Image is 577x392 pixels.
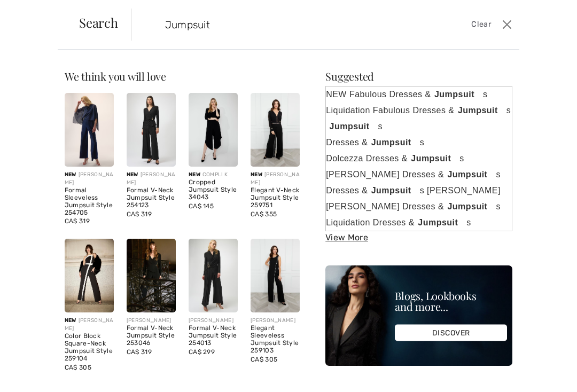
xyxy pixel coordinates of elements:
[251,317,300,325] div: [PERSON_NAME]
[127,93,176,167] img: Formal V-Neck Jumpsuit Style 254123. Black
[65,171,114,187] div: [PERSON_NAME]
[325,265,512,366] img: Blogs, Lookbooks and more...
[65,93,114,167] img: Formal Sleeveless Jumpsuit Style 254705. Midnight Blue
[65,239,114,312] img: Color Block Square-Neck Jumpsuit Style 259104. Black/Off White
[395,325,507,341] div: DISCOVER
[127,171,176,187] div: [PERSON_NAME]
[127,325,176,347] div: Formal V-Neck Jumpsuit Style 253046
[189,93,238,167] img: Cropped Jumpsuit Style 34043. Black
[326,119,512,135] a: Jumpsuits
[189,325,238,347] div: Formal V-Neck Jumpsuit Style 254013
[325,231,512,244] div: View More
[127,171,138,178] span: New
[65,187,114,216] div: Formal Sleeveless Jumpsuit Style 254705
[127,317,176,325] div: [PERSON_NAME]
[157,9,414,41] input: TYPE TO SEARCH
[251,239,300,312] img: Elegant Sleeveless Jumpsuit Style 259103. Black
[444,200,496,213] strong: Jumpsuit
[65,171,76,178] span: New
[444,168,496,181] strong: Jumpsuit
[189,317,238,325] div: [PERSON_NAME]
[251,356,277,363] span: CA$ 305
[189,171,200,178] span: New
[65,317,114,333] div: [PERSON_NAME]
[251,171,300,187] div: [PERSON_NAME]
[127,210,152,218] span: CA$ 319
[189,171,238,179] div: COMPLI K
[408,152,459,164] strong: Jumpsuit
[326,151,512,167] a: Dolcezza Dresses &Jumpsuits
[326,103,512,119] a: Liquidation Fabulous Dresses &Jumpsuits
[65,217,90,225] span: CA$ 319
[500,16,515,33] button: Close
[251,210,277,218] span: CA$ 355
[326,135,512,151] a: Dresses &Jumpsuits
[189,348,215,356] span: CA$ 299
[368,184,419,197] strong: Jumpsuit
[251,171,262,178] span: New
[127,187,176,209] div: Formal V-Neck Jumpsuit Style 254123
[251,93,300,167] img: Elegant V-Neck Jumpsuit Style 259751. Black
[326,215,512,231] a: Liquidation Dresses &Jumpsuits
[395,291,507,312] div: Blogs, Lookbooks and more...
[326,183,512,199] a: Dresses &Jumpsuits [PERSON_NAME]
[326,120,378,132] strong: Jumpsuit
[189,239,238,312] img: Formal V-Neck Jumpsuit Style 254013. Black
[65,317,76,324] span: New
[471,19,491,30] span: Clear
[65,364,91,371] span: CA$ 305
[189,179,238,201] div: Cropped Jumpsuit Style 34043
[65,69,166,83] span: We think you will love
[251,325,300,354] div: Elegant Sleeveless Jumpsuit Style 259103
[251,187,300,209] div: Elegant V-Neck Jumpsuit Style 259751
[65,333,114,362] div: Color Block Square-Neck Jumpsuit Style 259104
[326,167,512,183] a: [PERSON_NAME] Dresses &Jumpsuits
[368,136,419,148] strong: Jumpsuit
[127,348,152,356] span: CA$ 319
[79,16,118,29] span: Search
[431,88,483,100] strong: Jumpsuit
[326,87,512,103] a: NEW Fabulous Dresses &Jumpsuits
[455,104,506,116] strong: Jumpsuit
[127,239,176,312] img: Formal V-Neck Jumpsuit Style 253046. Black
[326,199,512,215] a: [PERSON_NAME] Dresses &Jumpsuits
[189,202,214,210] span: CA$ 145
[325,71,512,82] div: Suggested
[415,216,466,229] strong: Jumpsuit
